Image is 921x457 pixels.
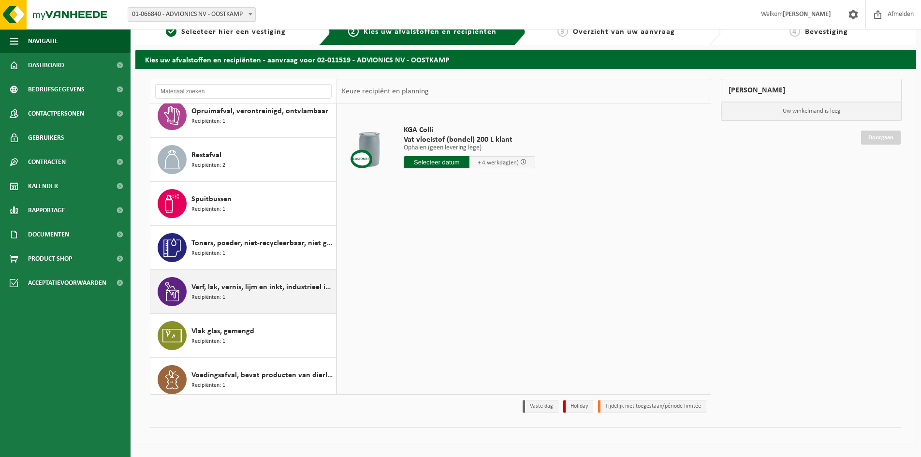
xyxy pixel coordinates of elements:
span: + 4 werkdag(en) [478,160,519,166]
span: Recipiënten: 1 [191,205,225,214]
li: Holiday [563,400,593,413]
span: KGA Colli [404,125,535,135]
span: 2 [348,26,359,37]
span: Toners, poeder, niet-recycleerbaar, niet gevaarlijk [191,237,334,249]
span: Contactpersonen [28,102,84,126]
span: Opruimafval, verontreinigd, ontvlambaar [191,105,328,117]
button: Opruimafval, verontreinigd, ontvlambaar Recipiënten: 1 [150,94,336,138]
span: Recipiënten: 1 [191,293,225,302]
span: Voedingsafval, bevat producten van dierlijke oorsprong, onverpakt, categorie 3 [191,369,334,381]
span: Bedrijfsgegevens [28,77,85,102]
input: Selecteer datum [404,156,469,168]
input: Materiaal zoeken [155,84,332,99]
span: 4 [789,26,800,37]
span: Recipiënten: 2 [191,161,225,170]
span: Contracten [28,150,66,174]
li: Vaste dag [523,400,558,413]
div: [PERSON_NAME] [721,79,902,102]
span: Recipiënten: 1 [191,117,225,126]
span: Kies uw afvalstoffen en recipiënten [364,28,497,36]
span: Recipiënten: 1 [191,337,225,346]
span: Selecteer hier een vestiging [181,28,286,36]
span: Dashboard [28,53,64,77]
h2: Kies uw afvalstoffen en recipiënten - aanvraag voor 02-011519 - ADVIONICS NV - OOSTKAMP [135,50,916,69]
span: Recipiënten: 1 [191,381,225,390]
span: Vat vloeistof (bondel) 200 L klant [404,135,535,145]
p: Ophalen (geen levering lege) [404,145,535,151]
div: Keuze recipiënt en planning [337,79,434,103]
span: Restafval [191,149,221,161]
span: Rapportage [28,198,65,222]
a: 1Selecteer hier een vestiging [140,26,311,38]
span: Vlak glas, gemengd [191,325,254,337]
span: 1 [166,26,176,37]
button: Spuitbussen Recipiënten: 1 [150,182,336,226]
span: Product Shop [28,247,72,271]
p: Uw winkelmand is leeg [721,102,901,120]
span: Gebruikers [28,126,64,150]
span: Verf, lak, vernis, lijm en inkt, industrieel in kleinverpakking [191,281,334,293]
button: Restafval Recipiënten: 2 [150,138,336,182]
li: Tijdelijk niet toegestaan/période limitée [598,400,706,413]
span: Bevestiging [805,28,848,36]
span: Navigatie [28,29,58,53]
button: Vlak glas, gemengd Recipiënten: 1 [150,314,336,358]
span: 01-066840 - ADVIONICS NV - OOSTKAMP [128,7,256,22]
span: Overzicht van uw aanvraag [573,28,675,36]
strong: [PERSON_NAME] [783,11,831,18]
span: Recipiënten: 1 [191,249,225,258]
span: 3 [557,26,568,37]
span: Kalender [28,174,58,198]
button: Verf, lak, vernis, lijm en inkt, industrieel in kleinverpakking Recipiënten: 1 [150,270,336,314]
a: Doorgaan [861,131,901,145]
button: Toners, poeder, niet-recycleerbaar, niet gevaarlijk Recipiënten: 1 [150,226,336,270]
span: Spuitbussen [191,193,232,205]
button: Voedingsafval, bevat producten van dierlijke oorsprong, onverpakt, categorie 3 Recipiënten: 1 [150,358,336,402]
span: Acceptatievoorwaarden [28,271,106,295]
span: 01-066840 - ADVIONICS NV - OOSTKAMP [128,8,255,21]
span: Documenten [28,222,69,247]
